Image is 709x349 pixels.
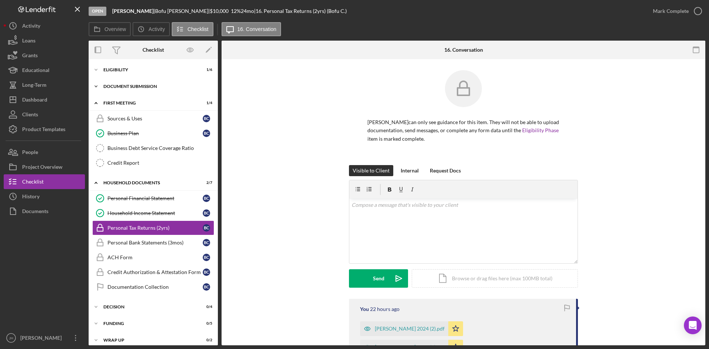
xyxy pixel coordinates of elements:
button: Clients [4,107,85,122]
time: 2025-09-09 19:40 [370,306,400,312]
div: Activity [22,18,40,35]
button: Checklist [4,174,85,189]
div: Product Templates [22,122,65,138]
a: Grants [4,48,85,63]
div: B C [203,283,210,291]
div: Documents [22,204,48,220]
div: 2 / 7 [199,181,212,185]
span: $10,000 [210,8,229,14]
a: Personal Financial StatementBC [92,191,214,206]
button: Request Docs [426,165,465,176]
div: Dashboard [22,92,47,109]
button: 16. Conversation [222,22,281,36]
div: Mark Complete [653,4,689,18]
div: Loans [22,33,35,50]
button: Loans [4,33,85,48]
label: Overview [105,26,126,32]
div: Personal Bank Statements (3mos) [107,240,203,246]
div: Open Intercom Messenger [684,317,702,334]
div: Document Submission [103,84,209,89]
a: Personal Tax Returns (2yrs)BC [92,220,214,235]
button: Educational [4,63,85,78]
div: Personal Tax Returns (2yrs) [107,225,203,231]
div: 0 / 2 [199,338,212,342]
button: Overview [89,22,131,36]
div: Internal [401,165,419,176]
div: Business Plan [107,130,203,136]
button: JH[PERSON_NAME] [4,331,85,345]
div: Business Debt Service Coverage Ratio [107,145,214,151]
div: Wrap up [103,338,194,342]
div: Checklist [143,47,164,53]
button: History [4,189,85,204]
div: 16. Conversation [444,47,483,53]
div: Bofu [PERSON_NAME] | [155,8,210,14]
button: Product Templates [4,122,85,137]
button: Visible to Client [349,165,393,176]
div: Credit Authorization & Attestation Form [107,269,203,275]
div: | [112,8,155,14]
button: Activity [133,22,169,36]
div: | 16. Personal Tax Returns (2yrs) (Bofu C.) [254,8,347,14]
div: Household Income Statement [107,210,203,216]
div: 1 / 6 [199,68,212,72]
div: History [22,189,40,206]
div: Grants [22,48,38,65]
div: Send [373,269,384,288]
div: 24 mo [241,8,254,14]
label: Checklist [188,26,209,32]
button: Long-Term [4,78,85,92]
a: Business PlanBC [92,126,214,141]
div: First Meeting [103,101,194,105]
div: [PERSON_NAME] [18,331,66,347]
div: B C [203,195,210,202]
a: Credit Report [92,155,214,170]
div: B C [203,239,210,246]
button: Internal [397,165,422,176]
button: Activity [4,18,85,33]
a: Eligibility Phase [522,127,559,133]
a: Credit Authorization & Attestation FormBC [92,265,214,280]
div: B C [203,115,210,122]
a: Business Debt Service Coverage Ratio [92,141,214,155]
div: Sources & Uses [107,116,203,122]
div: Funding [103,321,194,326]
div: B C [203,130,210,137]
div: People [22,145,38,161]
text: JH [9,336,13,340]
div: Household Documents [103,181,194,185]
label: Activity [148,26,165,32]
button: People [4,145,85,160]
div: B C [203,268,210,276]
div: Documentation Collection [107,284,203,290]
div: Checklist [22,174,44,191]
div: Personal Financial Statement [107,195,203,201]
p: [PERSON_NAME] can only see guidance for this item. They will not be able to upload documentation,... [367,118,559,143]
a: Personal Bank Statements (3mos)BC [92,235,214,250]
div: 12 % [231,8,241,14]
div: ACH Form [107,254,203,260]
button: Send [349,269,408,288]
div: Decision [103,305,194,309]
button: Documents [4,204,85,219]
div: B C [203,224,210,232]
div: B C [203,209,210,217]
button: Project Overview [4,160,85,174]
div: Educational [22,63,49,79]
div: Project Overview [22,160,62,176]
div: 0 / 4 [199,305,212,309]
div: Open [89,7,106,16]
button: Dashboard [4,92,85,107]
a: Documentation CollectionBC [92,280,214,294]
